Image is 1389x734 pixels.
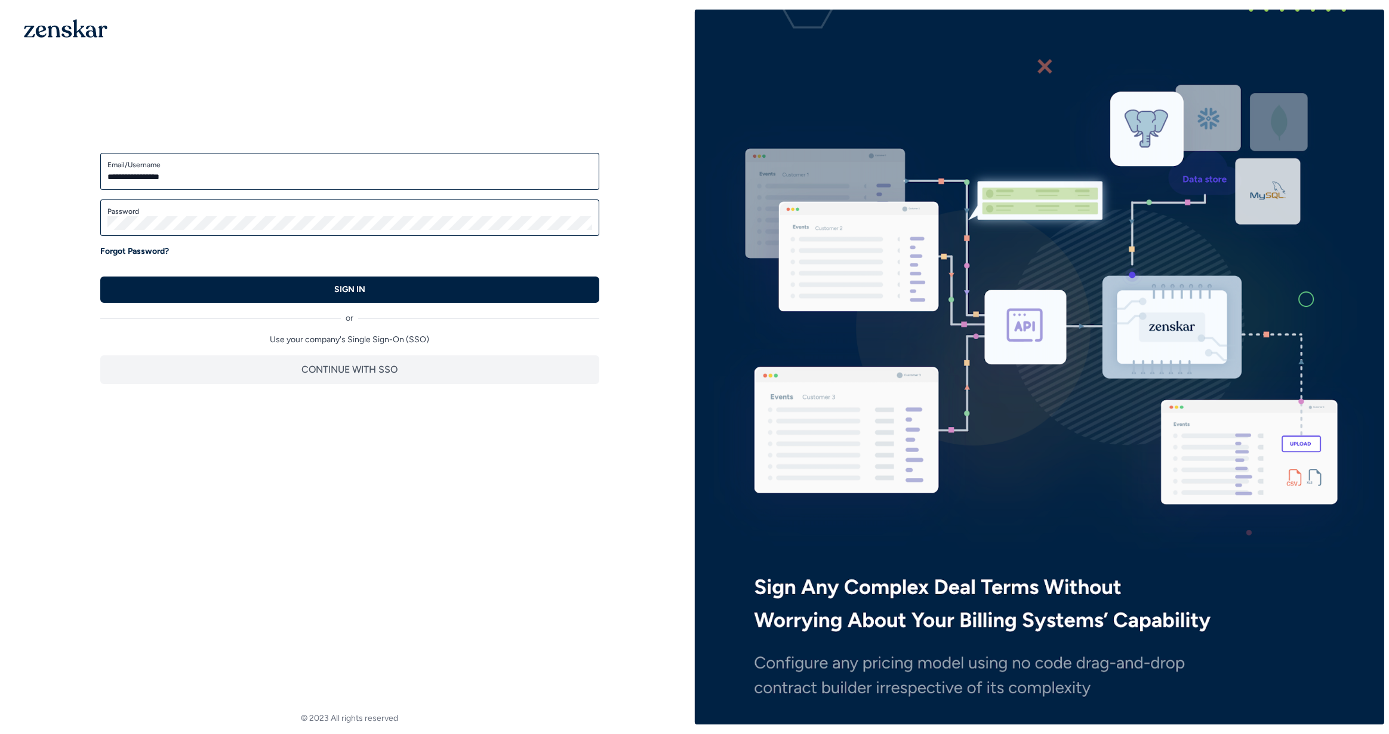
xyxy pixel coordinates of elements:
label: Email/Username [107,160,592,170]
button: SIGN IN [100,277,599,303]
p: Use your company's Single Sign-On (SSO) [100,334,599,346]
footer: © 2023 All rights reserved [5,712,695,724]
p: SIGN IN [334,284,365,296]
div: or [100,303,599,324]
img: 1OGAJ2xQqyY4LXKgY66KYq0eOWRCkrZdAb3gUhuVAqdWPZE9SRJmCz+oDMSn4zDLXe31Ii730ItAGKgCKgCCgCikA4Av8PJUP... [24,19,107,38]
label: Password [107,207,592,216]
a: Forgot Password? [100,245,169,257]
button: CONTINUE WITH SSO [100,355,599,384]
